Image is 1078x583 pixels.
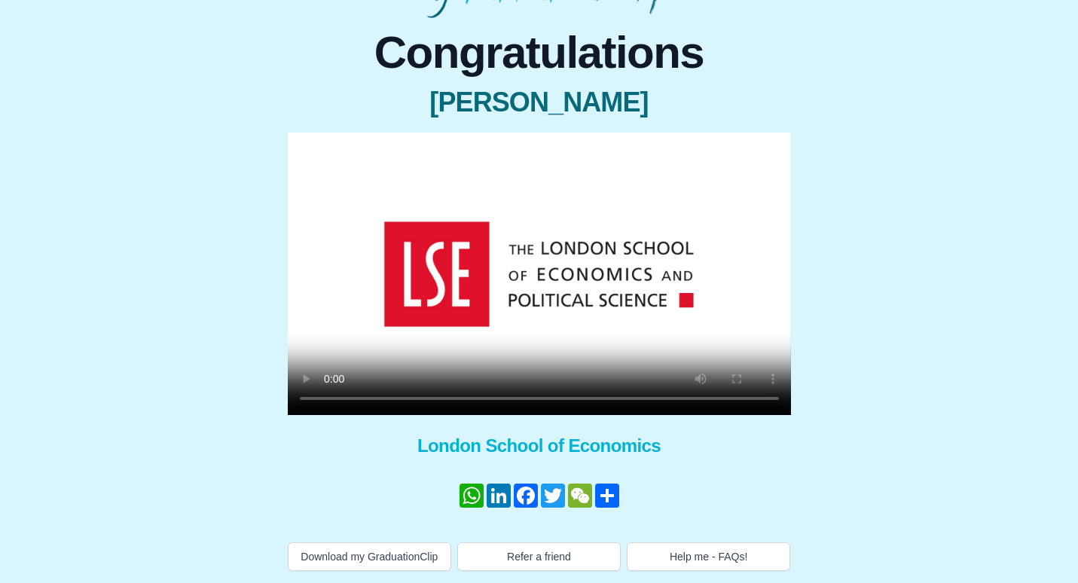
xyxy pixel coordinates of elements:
a: WhatsApp [458,484,485,508]
span: Congratulations [288,30,791,75]
button: Download my GraduationClip [288,542,451,571]
span: London School of Economics [288,434,791,458]
button: Refer a friend [457,542,621,571]
a: Twitter [539,484,566,508]
a: WeChat [566,484,594,508]
a: Facebook [512,484,539,508]
a: LinkedIn [485,484,512,508]
button: Help me - FAQs! [627,542,790,571]
a: Share [594,484,621,508]
span: [PERSON_NAME] [288,87,791,118]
